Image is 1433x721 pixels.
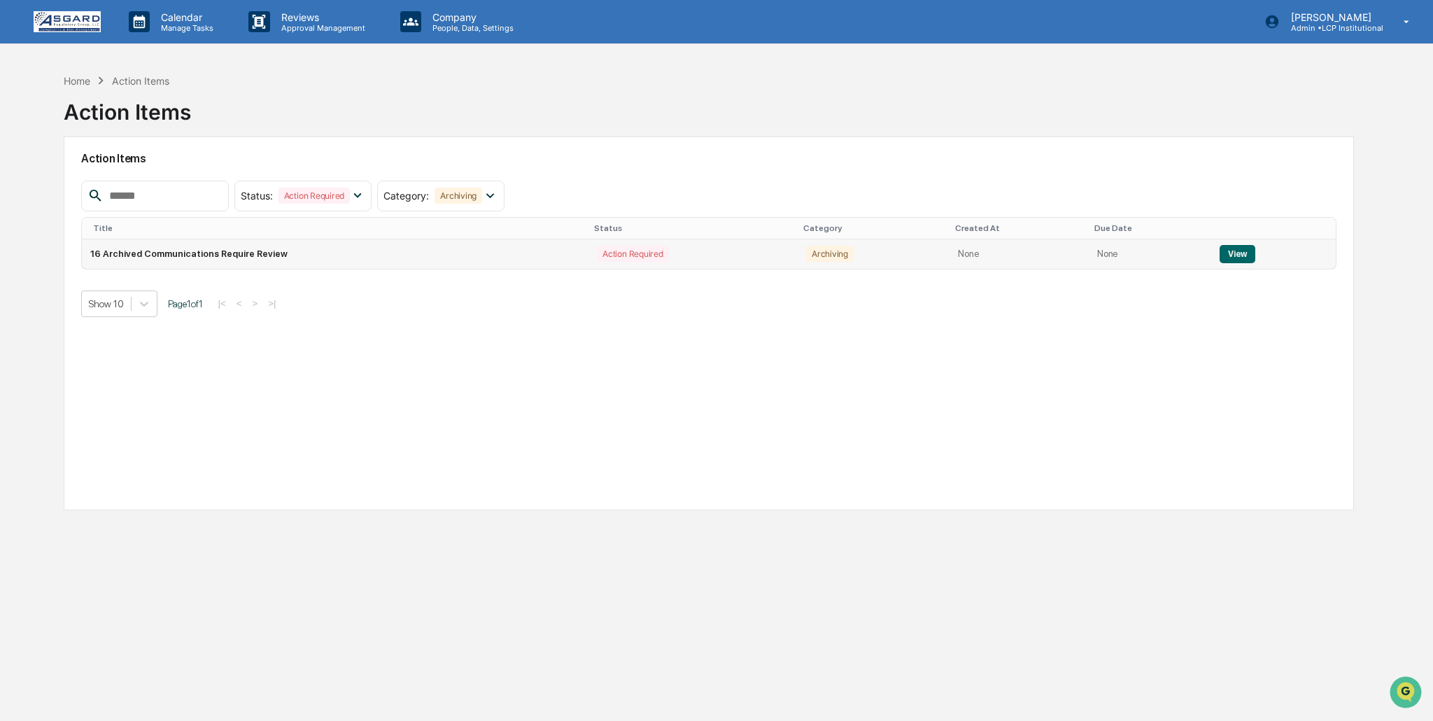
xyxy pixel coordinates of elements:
a: 🔎Data Lookup [8,269,94,295]
div: Action Required [278,188,350,204]
button: Start new chat [238,111,255,128]
div: 🗄️ [101,250,113,261]
div: Due Date [1094,223,1206,233]
img: 4531339965365_218c74b014194aa58b9b_72.jpg [29,107,55,132]
div: 🖐️ [14,250,25,261]
div: Past conversations [14,155,94,167]
div: Start new chat [63,107,230,121]
p: Reviews [270,11,372,23]
div: We're available if you need us! [63,121,192,132]
input: Clear [36,64,231,78]
span: Pylon [139,309,169,320]
span: Category : [383,190,429,202]
p: Admin • LCP Institutional [1280,23,1383,33]
img: 1746055101610-c473b297-6a78-478c-a979-82029cc54cd1 [14,107,39,132]
div: Action Items [64,88,191,125]
p: Approval Management [270,23,372,33]
div: Category [803,223,944,233]
span: [PERSON_NAME] [43,190,113,202]
div: Home [64,75,90,87]
p: Manage Tasks [150,23,220,33]
div: Archiving [806,246,854,262]
td: None [950,239,1089,269]
span: Status : [241,190,273,202]
button: >| [264,297,280,309]
p: [PERSON_NAME] [1280,11,1383,23]
button: See all [217,153,255,169]
span: Data Lookup [28,275,88,289]
a: 🗄️Attestations [96,243,179,268]
button: |< [213,297,230,309]
span: Preclearance [28,248,90,262]
div: Action Required [597,246,668,262]
td: None [1089,239,1211,269]
div: Title [93,223,583,233]
span: • [116,190,121,202]
span: Page 1 of 1 [168,298,203,309]
img: Jack Rasmussen [14,177,36,199]
div: Status [594,223,792,233]
p: People, Data, Settings [421,23,521,33]
img: logo [34,11,101,32]
a: 🖐️Preclearance [8,243,96,268]
span: Attestations [115,248,174,262]
a: View [1220,248,1255,259]
h2: Action Items [81,152,1336,165]
p: How can we help? [14,29,255,52]
div: Created At [955,223,1083,233]
div: 🔎 [14,276,25,288]
span: [DATE] [124,190,153,202]
td: 16 Archived Communications Require Review [82,239,588,269]
a: Powered byPylon [99,309,169,320]
p: Company [421,11,521,23]
button: > [248,297,262,309]
div: Action Items [112,75,169,87]
img: 1746055101610-c473b297-6a78-478c-a979-82029cc54cd1 [28,191,39,202]
button: View [1220,245,1255,263]
div: Archiving [435,188,482,204]
iframe: Open customer support [1388,675,1426,713]
p: Calendar [150,11,220,23]
button: < [232,297,246,309]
